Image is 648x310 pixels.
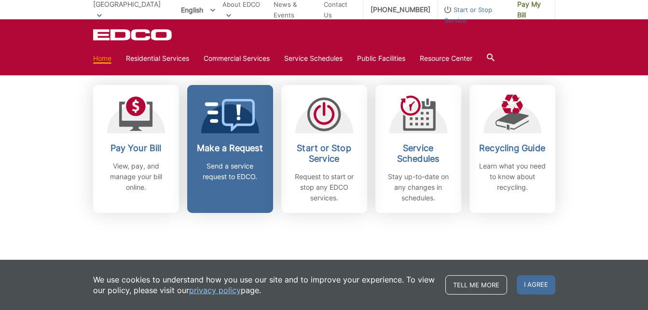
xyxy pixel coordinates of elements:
[477,143,548,154] h2: Recycling Guide
[93,274,436,296] p: We use cookies to understand how you use our site and to improve your experience. To view our pol...
[420,53,472,64] a: Resource Center
[357,53,405,64] a: Public Facilities
[174,2,222,18] span: English
[375,85,461,213] a: Service Schedules Stay up-to-date on any changes in schedules.
[204,53,270,64] a: Commercial Services
[284,53,343,64] a: Service Schedules
[93,53,111,64] a: Home
[187,85,273,213] a: Make a Request Send a service request to EDCO.
[93,29,173,41] a: EDCD logo. Return to the homepage.
[189,285,241,296] a: privacy policy
[126,53,189,64] a: Residential Services
[194,161,266,182] p: Send a service request to EDCO.
[383,143,454,164] h2: Service Schedules
[445,275,507,295] a: Tell me more
[517,275,555,295] span: I agree
[289,171,360,203] p: Request to start or stop any EDCO services.
[100,143,172,154] h2: Pay Your Bill
[477,161,548,193] p: Learn what you need to know about recycling.
[100,161,172,193] p: View, pay, and manage your bill online.
[289,143,360,164] h2: Start or Stop Service
[93,85,179,213] a: Pay Your Bill View, pay, and manage your bill online.
[383,171,454,203] p: Stay up-to-date on any changes in schedules.
[469,85,555,213] a: Recycling Guide Learn what you need to know about recycling.
[194,143,266,154] h2: Make a Request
